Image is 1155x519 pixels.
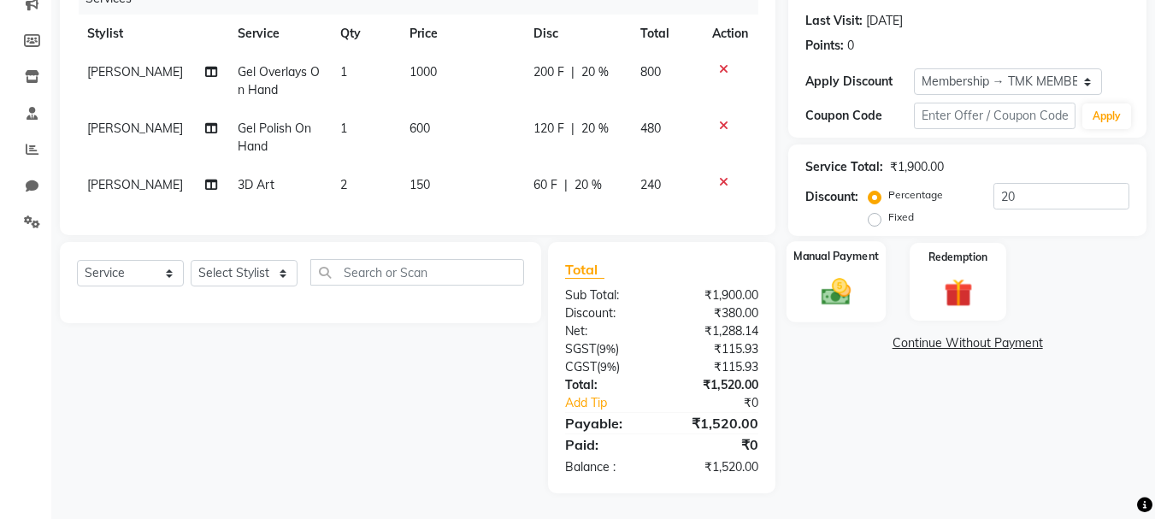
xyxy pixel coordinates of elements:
[640,64,661,80] span: 800
[340,64,347,80] span: 1
[662,413,771,433] div: ₹1,520.00
[1082,103,1131,129] button: Apply
[630,15,702,53] th: Total
[565,359,597,375] span: CGST
[227,15,331,53] th: Service
[87,177,183,192] span: [PERSON_NAME]
[805,107,913,125] div: Coupon Code
[552,304,662,322] div: Discount:
[888,209,914,225] label: Fixed
[238,121,311,154] span: Gel Polish On Hand
[410,121,430,136] span: 600
[238,64,320,97] span: Gel Overlays On Hand
[928,250,987,265] label: Redemption
[681,394,772,412] div: ₹0
[330,15,398,53] th: Qty
[640,177,661,192] span: 240
[805,188,858,206] div: Discount:
[812,274,860,309] img: _cash.svg
[523,15,630,53] th: Disc
[847,37,854,55] div: 0
[552,394,680,412] a: Add Tip
[581,63,609,81] span: 20 %
[793,248,879,264] label: Manual Payment
[552,340,662,358] div: ( )
[87,64,183,80] span: [PERSON_NAME]
[662,304,771,322] div: ₹380.00
[410,64,437,80] span: 1000
[87,121,183,136] span: [PERSON_NAME]
[552,286,662,304] div: Sub Total:
[890,158,944,176] div: ₹1,900.00
[552,458,662,476] div: Balance :
[552,322,662,340] div: Net:
[888,187,943,203] label: Percentage
[866,12,903,30] div: [DATE]
[77,15,227,53] th: Stylist
[552,434,662,455] div: Paid:
[581,120,609,138] span: 20 %
[662,458,771,476] div: ₹1,520.00
[662,358,771,376] div: ₹115.93
[533,120,564,138] span: 120 F
[571,63,575,81] span: |
[805,37,844,55] div: Points:
[702,15,758,53] th: Action
[662,434,771,455] div: ₹0
[533,63,564,81] span: 200 F
[935,275,981,310] img: _gift.svg
[662,340,771,358] div: ₹115.93
[310,259,524,286] input: Search or Scan
[662,286,771,304] div: ₹1,900.00
[640,121,661,136] span: 480
[914,103,1075,129] input: Enter Offer / Coupon Code
[533,176,557,194] span: 60 F
[662,322,771,340] div: ₹1,288.14
[410,177,430,192] span: 150
[552,376,662,394] div: Total:
[399,15,524,53] th: Price
[805,158,883,176] div: Service Total:
[600,360,616,374] span: 9%
[571,120,575,138] span: |
[575,176,602,194] span: 20 %
[792,334,1143,352] a: Continue Without Payment
[552,358,662,376] div: ( )
[805,12,863,30] div: Last Visit:
[662,376,771,394] div: ₹1,520.00
[340,177,347,192] span: 2
[564,176,568,194] span: |
[340,121,347,136] span: 1
[565,261,604,279] span: Total
[565,341,596,357] span: SGST
[805,73,913,91] div: Apply Discount
[599,342,616,356] span: 9%
[552,413,662,433] div: Payable:
[238,177,274,192] span: 3D Art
